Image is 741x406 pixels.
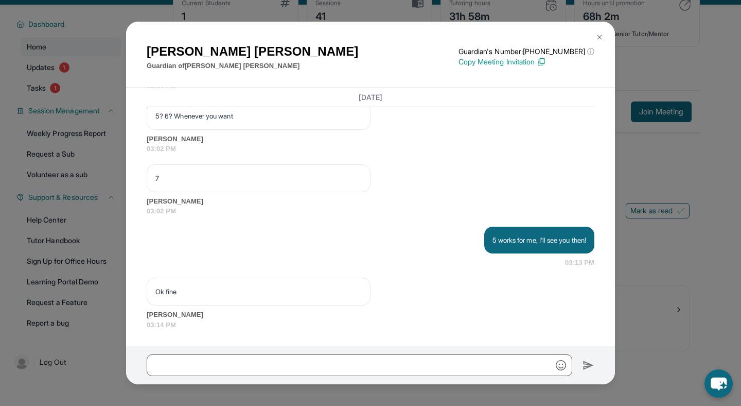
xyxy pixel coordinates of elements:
span: [PERSON_NAME] [147,134,594,144]
p: 5 works for me, I'll see you then! [492,235,586,245]
h3: [DATE] [147,92,594,102]
h1: [PERSON_NAME] [PERSON_NAME] [147,42,358,61]
span: 03:14 PM [147,320,594,330]
p: Guardian of [PERSON_NAME] [PERSON_NAME] [147,61,358,71]
span: [PERSON_NAME] [147,196,594,207]
p: Copy Meeting Invitation [458,57,594,67]
p: 7 [155,173,362,183]
span: ⓘ [587,46,594,57]
p: Ok fine [155,286,362,297]
span: [PERSON_NAME] [147,310,594,320]
p: 5? 6? Whenever you want [155,111,362,121]
img: Copy Icon [537,57,546,66]
span: 03:02 PM [147,206,594,216]
img: Send icon [583,359,594,371]
img: Close Icon [595,33,604,41]
button: chat-button [704,369,733,398]
span: 03:02 PM [147,144,594,154]
span: 03:13 PM [565,258,594,268]
img: Emoji [556,360,566,370]
p: Guardian's Number: [PHONE_NUMBER] [458,46,594,57]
